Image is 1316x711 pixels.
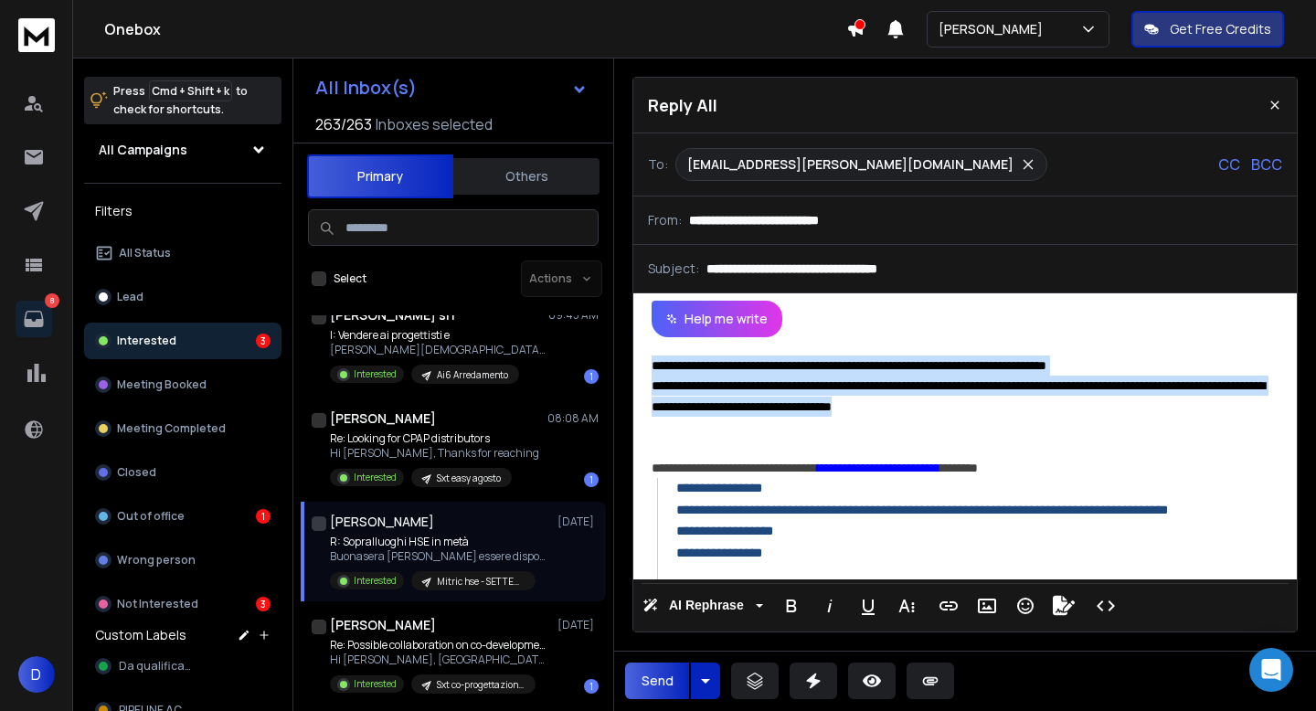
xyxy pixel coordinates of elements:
[84,198,281,224] h3: Filters
[84,498,281,535] button: Out of office1
[648,92,717,118] p: Reply All
[1131,11,1284,48] button: Get Free Credits
[334,271,366,286] label: Select
[84,542,281,578] button: Wrong person
[453,156,600,196] button: Others
[557,515,599,529] p: [DATE]
[256,334,271,348] div: 3
[117,465,156,480] p: Closed
[648,155,668,174] p: To:
[584,472,599,487] div: 1
[117,553,196,568] p: Wrong person
[330,638,549,653] p: Re: Possible collaboration on co-development
[939,20,1050,38] p: [PERSON_NAME]
[99,141,187,159] h1: All Campaigns
[851,588,886,624] button: Underline (⌘U)
[437,472,501,485] p: Sxt easy agosto
[648,260,699,278] p: Subject:
[354,367,397,381] p: Interested
[437,368,508,382] p: Ai6 Arredamento
[84,586,281,622] button: Not Interested3
[84,648,281,684] button: Da qualificare
[1088,588,1123,624] button: Code View
[315,79,417,97] h1: All Inbox(s)
[117,421,226,436] p: Meeting Completed
[652,301,782,337] button: Help me write
[557,618,599,632] p: [DATE]
[437,575,525,589] p: Mitric hse - SETTEMBRE
[354,677,397,691] p: Interested
[117,334,176,348] p: Interested
[84,235,281,271] button: All Status
[330,446,539,461] p: Hi [PERSON_NAME], Thanks for reaching
[45,293,59,308] p: 8
[330,653,549,667] p: Hi [PERSON_NAME], [GEOGRAPHIC_DATA] to meet
[330,328,549,343] p: I: Vendere ai progettisti e
[18,656,55,693] button: D
[330,306,455,324] h1: [PERSON_NAME] srl
[1008,588,1043,624] button: Emoticons
[84,132,281,168] button: All Campaigns
[119,246,171,260] p: All Status
[330,513,434,531] h1: [PERSON_NAME]
[774,588,809,624] button: Bold (⌘B)
[117,509,185,524] p: Out of office
[330,343,549,357] p: [PERSON_NAME][DEMOGRAPHIC_DATA], grazie per averci
[18,18,55,52] img: logo
[95,626,186,644] h3: Custom Labels
[812,588,847,624] button: Italic (⌘I)
[625,663,689,699] button: Send
[330,535,549,549] p: R: Sopralluoghi HSE in metà
[665,598,748,613] span: AI Rephrase
[639,588,767,624] button: AI Rephrase
[1046,588,1081,624] button: Signature
[330,549,549,564] p: Buonasera [PERSON_NAME] essere disponibile
[648,211,682,229] p: From:
[376,113,493,135] h3: Inboxes selected
[16,301,52,337] a: 8
[1249,648,1293,692] div: Open Intercom Messenger
[84,323,281,359] button: Interested3
[117,377,207,392] p: Meeting Booked
[84,410,281,447] button: Meeting Completed
[1251,154,1282,175] p: BCC
[548,308,599,323] p: 09:45 AM
[84,279,281,315] button: Lead
[113,82,248,119] p: Press to check for shortcuts.
[1218,154,1240,175] p: CC
[330,409,436,428] h1: [PERSON_NAME]
[117,290,143,304] p: Lead
[970,588,1004,624] button: Insert Image (⌘P)
[315,113,372,135] span: 263 / 263
[547,411,599,426] p: 08:08 AM
[889,588,924,624] button: More Text
[117,597,198,611] p: Not Interested
[256,597,271,611] div: 3
[330,431,539,446] p: Re: Looking for CPAP distributors
[584,369,599,384] div: 1
[84,454,281,491] button: Closed
[256,509,271,524] div: 1
[437,678,525,692] p: Sxt co-progettazione settembre
[84,366,281,403] button: Meeting Booked
[301,69,602,106] button: All Inbox(s)
[307,154,453,198] button: Primary
[119,659,196,674] span: Da qualificare
[104,18,846,40] h1: Onebox
[584,679,599,694] div: 1
[149,80,232,101] span: Cmd + Shift + k
[687,155,1014,174] p: [EMAIL_ADDRESS][PERSON_NAME][DOMAIN_NAME]
[931,588,966,624] button: Insert Link (⌘K)
[354,471,397,484] p: Interested
[1170,20,1271,38] p: Get Free Credits
[330,616,436,634] h1: [PERSON_NAME]
[354,574,397,588] p: Interested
